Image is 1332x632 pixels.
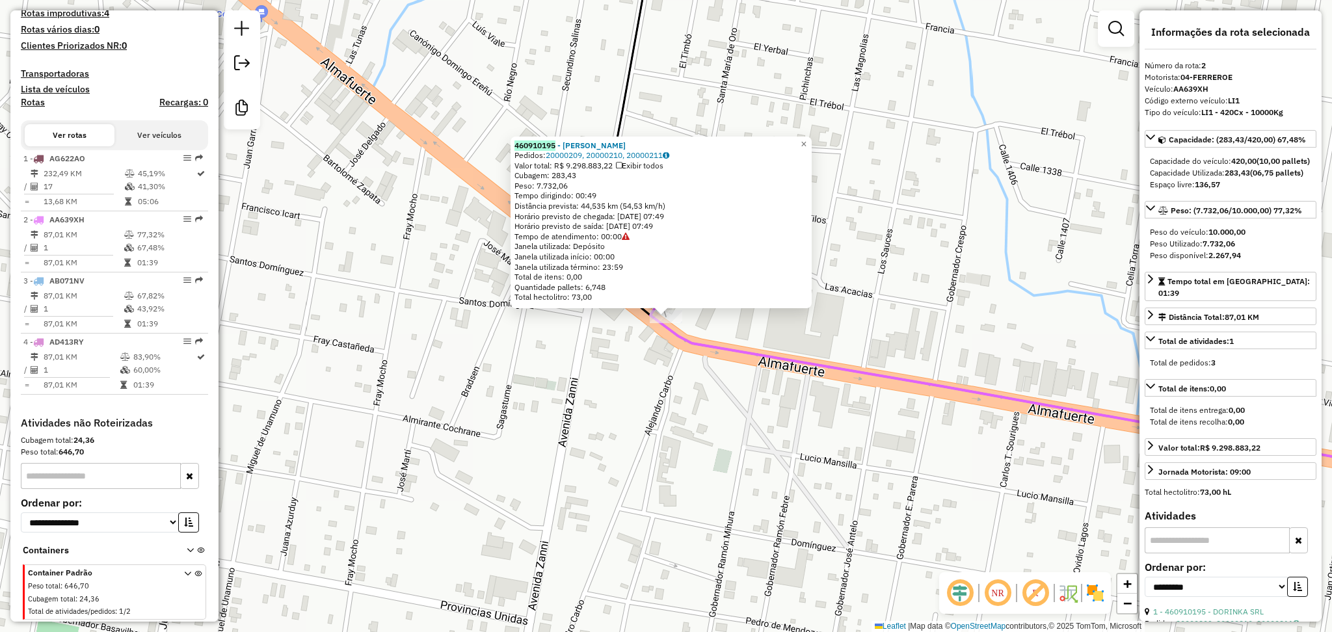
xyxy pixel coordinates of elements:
div: Peso Utilizado: [1150,238,1311,250]
span: + [1123,575,1132,592]
td: 17 [43,180,124,193]
div: Pedidos: [514,150,808,161]
td: 01:39 [137,256,202,269]
span: Tempo total em [GEOGRAPHIC_DATA]: 01:39 [1158,276,1310,298]
i: % de utilização da cubagem [124,305,134,313]
i: Tempo total em rota [125,198,131,205]
strong: 0,00 [1210,384,1226,393]
strong: 24,36 [73,435,94,445]
a: Leaflet [875,622,906,631]
button: Ver veículos [114,124,204,146]
a: Zoom in [1117,574,1137,594]
strong: AA639XH [1173,84,1208,94]
div: Total hectolitro: [1145,486,1316,498]
span: Total de atividades: [1158,336,1234,346]
td: 83,90% [133,350,196,363]
div: Total de itens recolha: [1150,416,1311,428]
h4: Rotas vários dias: [21,24,208,35]
span: 87,01 KM [1225,312,1259,322]
td: = [23,317,30,330]
span: Ocultar NR [982,577,1013,609]
a: Rotas [21,97,45,108]
a: Exportar sessão [229,50,255,79]
span: 1 - [23,153,85,163]
strong: 283,43 [1225,168,1250,178]
strong: 2 [1201,60,1206,70]
div: Tipo do veículo: [1145,107,1316,118]
td: 87,01 KM [43,350,120,363]
td: 01:39 [133,378,196,391]
span: | [908,622,910,631]
div: Distância Total: [1158,311,1259,323]
span: Exibir todos [616,161,663,170]
span: Containers [23,544,170,557]
i: Total de Atividades [31,305,38,313]
span: AA639XH [49,215,85,224]
td: 05:06 [137,195,196,208]
td: 77,32% [137,228,202,241]
td: = [23,378,30,391]
span: Peso: (7.732,06/10.000,00) 77,32% [1171,205,1302,215]
td: 1 [43,241,124,254]
td: = [23,195,30,208]
td: 1 [43,363,120,376]
td: 41,30% [137,180,196,193]
span: Ocultar deslocamento [944,577,976,609]
span: × [801,138,806,150]
span: 646,70 [64,581,89,590]
span: AB071NV [49,276,85,285]
div: Número da rota: [1145,60,1316,72]
strong: 420,00 [1231,156,1257,166]
i: % de utilização da cubagem [125,183,135,191]
a: Valor total:R$ 9.298.883,22 [1145,438,1316,456]
span: 1/2 [119,607,131,616]
div: Tempo de atendimento: 00:00 [514,140,808,303]
div: Valor total: [1158,442,1260,454]
span: − [1123,595,1132,611]
i: Observações [1293,620,1299,627]
div: Total de itens entrega: [1150,404,1311,416]
strong: 73,00 hL [1200,487,1231,497]
a: 20000209, 20000210, 20000211 [546,150,669,160]
td: 60,00% [133,363,196,376]
div: Espaço livre: [1150,179,1311,191]
span: AG622AO [49,153,85,163]
a: Exibir filtros [1103,16,1129,42]
a: Sem service time [622,231,630,241]
td: 87,01 KM [43,228,124,241]
td: 45,19% [137,167,196,180]
button: Ordem crescente [178,512,199,533]
td: 67,82% [137,289,202,302]
div: Total de atividades:1 [1145,352,1316,374]
strong: 0 [94,23,100,35]
a: Zoom out [1117,594,1137,613]
em: Opções [183,276,191,284]
strong: 4 [104,7,109,19]
a: 460910195 - [PERSON_NAME] [514,140,626,150]
h4: Atividades [1145,510,1316,522]
em: Rota exportada [195,276,203,284]
span: : [60,581,62,590]
div: Pedidos: [1145,618,1316,629]
span: Total de atividades/pedidos [28,607,115,616]
td: 13,68 KM [43,195,124,208]
i: Rota otimizada [197,170,205,178]
div: Total de itens: [1158,383,1226,395]
div: Peso: (7.732,06/10.000,00) 77,32% [1145,221,1316,267]
div: Janela utilizada: Depósito [514,241,808,252]
span: Cubagem: 283,43 [514,170,576,180]
i: Tempo total em rota [124,259,131,267]
i: Total de Atividades [31,366,38,374]
a: OpenStreetMap [951,622,1006,631]
a: Jornada Motorista: 09:00 [1145,462,1316,480]
a: 20000209, 20000210, 20000211 [1176,618,1299,628]
div: Total de itens:0,00 [1145,399,1316,433]
span: Cubagem total [28,594,75,603]
a: Total de atividades:1 [1145,332,1316,349]
em: Opções [183,215,191,223]
div: Valor total: R$ 9.298.883,22 [514,161,808,171]
div: Distância prevista: 44,535 km (54,53 km/h) [514,201,808,211]
td: 87,01 KM [43,378,120,391]
i: Distância Total [31,170,38,178]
